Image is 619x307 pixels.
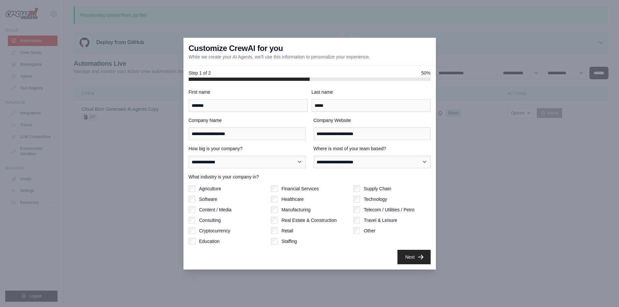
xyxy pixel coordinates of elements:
[281,217,337,224] label: Real Estate & Construction
[189,174,431,180] label: What industry is your company in?
[199,238,220,245] label: Education
[364,206,415,213] label: Telecom / Utilities / Petro
[189,117,306,124] label: Company Name
[189,89,308,95] label: First name
[281,206,311,213] label: Manufacturing
[281,185,319,192] label: Financial Services
[397,250,431,264] button: Next
[364,217,397,224] label: Travel & Leisure
[199,227,230,234] label: Cryptocurrency
[281,196,304,202] label: Healthcare
[199,185,221,192] label: Agriculture
[364,196,387,202] label: Technology
[312,89,431,95] label: Last name
[421,70,430,76] span: 50%
[199,206,232,213] label: Content / Media
[314,145,431,152] label: Where is most of your team based?
[314,117,431,124] label: Company Website
[364,185,391,192] label: Supply Chain
[364,227,375,234] label: Other
[189,145,306,152] label: How big is your company?
[281,227,293,234] label: Retail
[281,238,297,245] label: Staffing
[189,43,283,54] h3: Customize CrewAI for you
[199,196,217,202] label: Software
[189,54,370,60] p: While we create your AI Agents, we'll use this information to personalize your experience.
[189,70,211,76] span: Step 1 of 2
[199,217,221,224] label: Consulting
